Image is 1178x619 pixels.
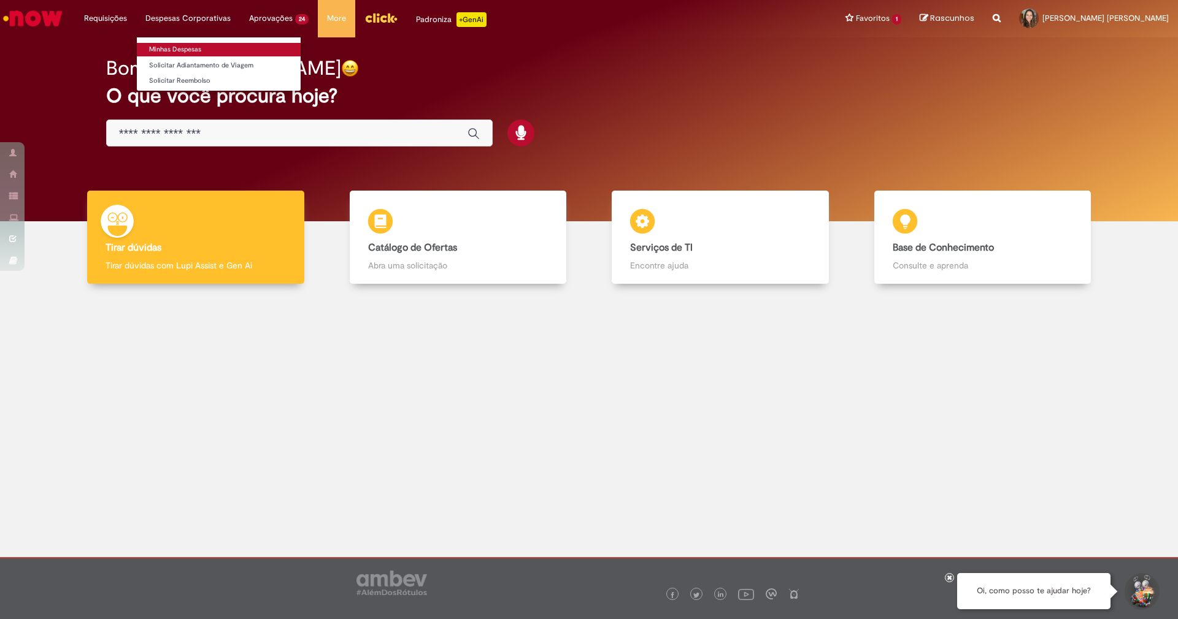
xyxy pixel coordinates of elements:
p: Consulte e aprenda [893,259,1073,272]
img: ServiceNow [1,6,64,31]
div: Padroniza [416,12,487,27]
img: logo_footer_twitter.png [693,592,699,598]
span: 1 [892,14,901,25]
img: logo_footer_workplace.png [766,588,777,599]
span: [PERSON_NAME] [PERSON_NAME] [1042,13,1169,23]
div: Oi, como posso te ajudar hoje? [957,573,1111,609]
img: logo_footer_linkedin.png [718,591,724,599]
ul: Despesas Corporativas [136,37,301,91]
img: logo_footer_youtube.png [738,586,754,602]
p: Abra uma solicitação [368,259,549,272]
b: Catálogo de Ofertas [368,241,457,254]
b: Serviços de TI [630,241,693,254]
p: +GenAi [456,12,487,27]
p: Tirar dúvidas com Lupi Assist e Gen Ai [106,259,286,272]
a: Base de Conhecimento Consulte e aprenda [852,191,1114,284]
a: Serviços de TI Encontre ajuda [589,191,852,284]
h2: O que você procura hoje? [106,85,1072,107]
a: Tirar dúvidas Tirar dúvidas com Lupi Assist e Gen Ai [64,191,327,284]
a: Solicitar Reembolso [137,74,301,88]
b: Base de Conhecimento [893,241,994,254]
a: Rascunhos [920,13,974,25]
span: Despesas Corporativas [145,12,231,25]
span: Requisições [84,12,127,25]
a: Solicitar Adiantamento de Viagem [137,59,301,72]
button: Iniciar Conversa de Suporte [1123,573,1160,610]
span: Rascunhos [930,12,974,24]
img: logo_footer_ambev_rotulo_gray.png [356,571,427,595]
span: Aprovações [249,12,293,25]
img: happy-face.png [341,59,359,77]
h2: Bom dia, [PERSON_NAME] [106,58,341,79]
span: More [327,12,346,25]
span: 24 [295,14,309,25]
b: Tirar dúvidas [106,241,161,254]
a: Catálogo de Ofertas Abra uma solicitação [327,191,590,284]
img: logo_footer_naosei.png [788,588,799,599]
a: Minhas Despesas [137,43,301,56]
img: click_logo_yellow_360x200.png [364,9,398,27]
p: Encontre ajuda [630,259,810,272]
span: Favoritos [856,12,890,25]
img: logo_footer_facebook.png [669,592,676,598]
